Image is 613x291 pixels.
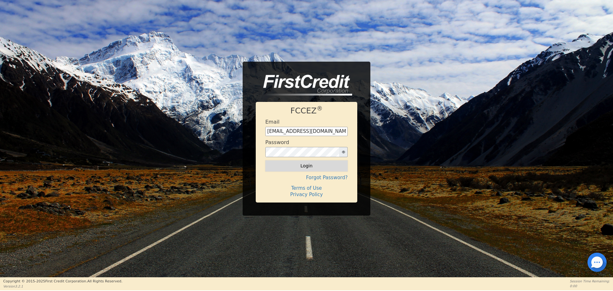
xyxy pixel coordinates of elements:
p: Version 3.2.1 [3,284,122,289]
button: Login [265,160,348,171]
sup: ® [317,105,323,112]
h4: Forgot Password? [265,175,348,180]
p: Session Time Remaining: [570,279,610,284]
h4: Email [265,119,279,125]
p: Copyright © 2015- 2025 First Credit Corporation. [3,279,122,284]
input: password [265,147,339,157]
h4: Terms of Use [265,185,348,191]
input: Enter email [265,127,348,136]
p: 0:00 [570,284,610,288]
h4: Password [265,139,289,145]
h1: FCCEZ [265,106,348,116]
h4: Privacy Policy [265,192,348,197]
span: All Rights Reserved. [87,279,122,283]
img: logo-CMu_cnol.png [256,75,352,96]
